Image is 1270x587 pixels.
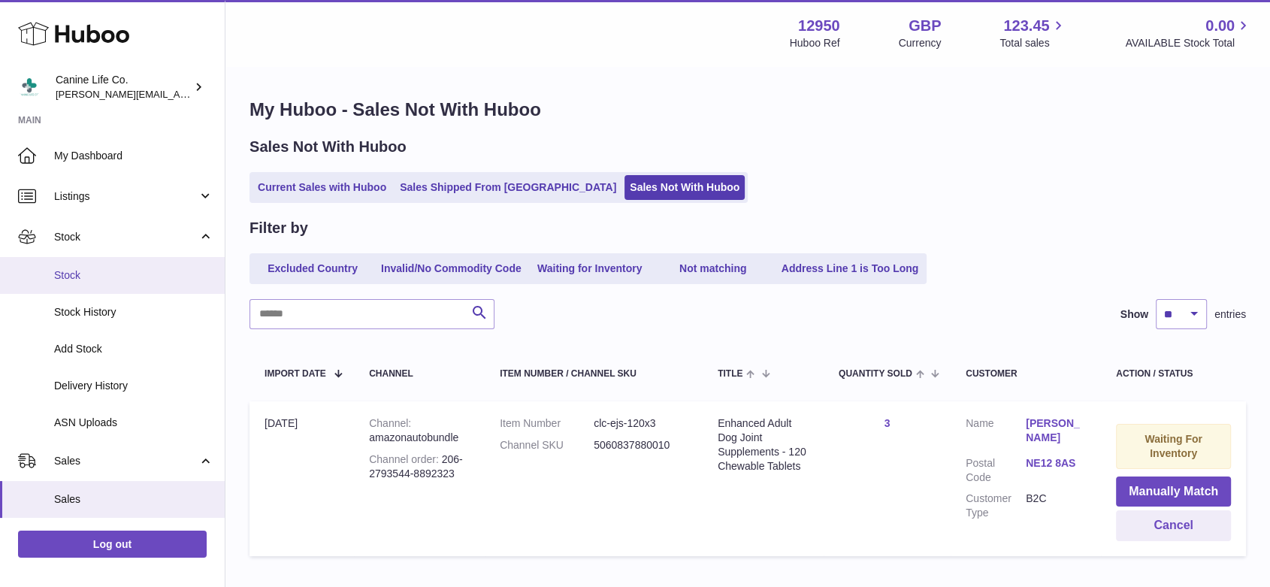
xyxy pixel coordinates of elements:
span: ASN Uploads [54,416,213,430]
div: Customer [966,369,1086,379]
div: Action / Status [1116,369,1231,379]
dt: Name [966,416,1026,449]
h2: Filter by [249,218,308,238]
div: Huboo Ref [790,36,840,50]
a: Invalid/No Commodity Code [376,256,527,281]
a: Sales Not With Huboo [624,175,745,200]
span: Quantity Sold [839,369,912,379]
h1: My Huboo - Sales Not With Huboo [249,98,1246,122]
span: Sales [54,454,198,468]
strong: Channel [369,417,411,429]
span: Stock [54,230,198,244]
dt: Customer Type [966,492,1026,520]
a: 123.45 Total sales [999,16,1066,50]
div: Item Number / Channel SKU [500,369,688,379]
span: Stock History [54,305,213,319]
div: 206-2793544-8892323 [369,452,470,481]
a: [PERSON_NAME] [1026,416,1086,445]
a: Sales Shipped From [GEOGRAPHIC_DATA] [395,175,621,200]
span: My Dashboard [54,149,213,163]
span: 123.45 [1003,16,1049,36]
a: 3 [884,417,891,429]
div: amazonautobundle [369,416,470,445]
dd: clc-ejs-120x3 [594,416,688,431]
div: Canine Life Co. [56,73,191,101]
div: Enhanced Adult Dog Joint Supplements - 120 Chewable Tablets [718,416,809,474]
a: Excluded Country [252,256,373,281]
a: Current Sales with Huboo [252,175,392,200]
span: Stock [54,268,213,283]
td: [DATE] [249,401,354,556]
span: AVAILABLE Stock Total [1125,36,1252,50]
span: Listings [54,189,198,204]
a: Not matching [653,256,773,281]
a: NE12 8AS [1026,456,1086,471]
strong: 12950 [798,16,840,36]
span: entries [1214,307,1246,322]
a: Waiting for Inventory [530,256,650,281]
div: Channel [369,369,470,379]
span: Title [718,369,742,379]
strong: GBP [909,16,941,36]
span: Sales [54,492,213,507]
div: Currency [899,36,942,50]
span: Import date [265,369,326,379]
dd: B2C [1026,492,1086,520]
a: Address Line 1 is Too Long [776,256,924,281]
span: [PERSON_NAME][EMAIL_ADDRESS][DOMAIN_NAME] [56,88,301,100]
img: kevin@clsgltd.co.uk [18,76,41,98]
span: Total sales [999,36,1066,50]
a: 0.00 AVAILABLE Stock Total [1125,16,1252,50]
dt: Postal Code [966,456,1026,485]
a: Log out [18,531,207,558]
button: Manually Match [1116,477,1231,507]
span: Add Stock [54,342,213,356]
label: Show [1120,307,1148,322]
span: Delivery History [54,379,213,393]
span: 0.00 [1205,16,1235,36]
dd: 5060837880010 [594,438,688,452]
strong: Waiting For Inventory [1145,433,1202,459]
h2: Sales Not With Huboo [249,137,407,157]
button: Cancel [1116,510,1231,541]
dt: Channel SKU [500,438,594,452]
strong: Channel order [369,453,442,465]
dt: Item Number [500,416,594,431]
